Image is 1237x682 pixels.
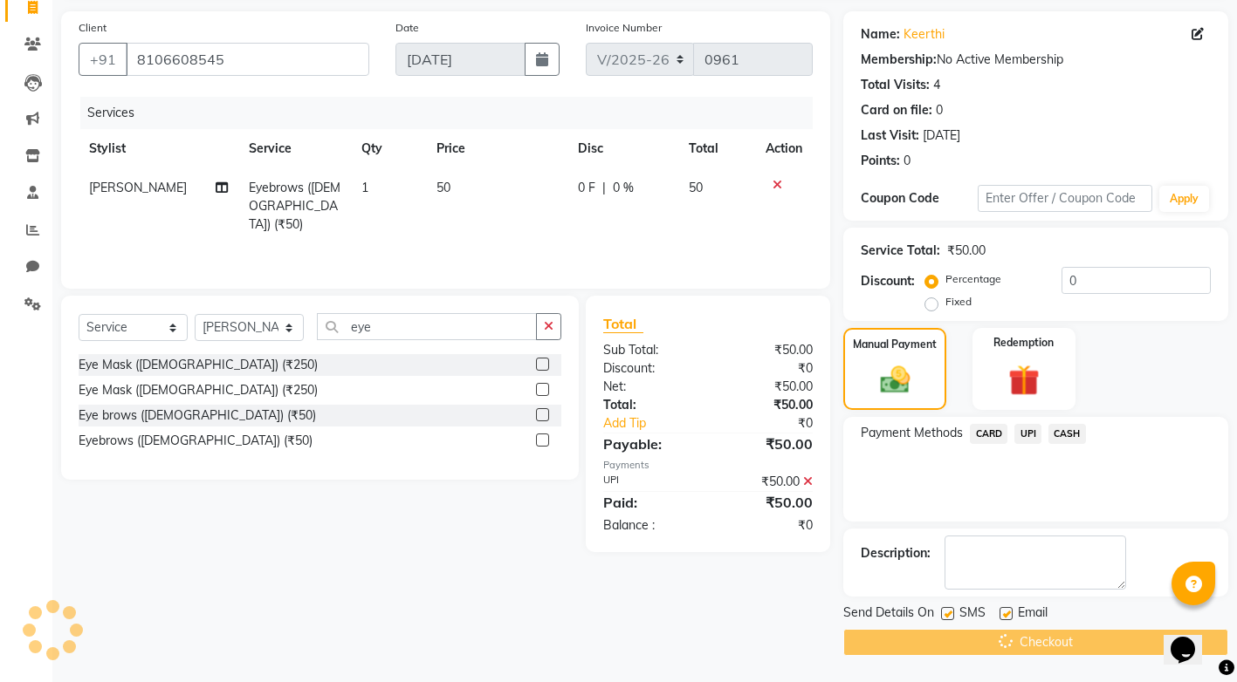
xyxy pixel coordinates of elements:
[426,129,567,168] th: Price
[1014,424,1041,444] span: UPI
[853,337,937,352] label: Manual Payment
[861,101,932,119] div: Card on file:
[590,492,708,513] div: Paid:
[861,126,919,145] div: Last Visit:
[590,396,708,414] div: Total:
[79,20,107,36] label: Client
[861,189,978,208] div: Coupon Code
[861,272,915,290] div: Discount:
[1164,612,1220,665] iframe: chat widget
[708,378,826,396] div: ₹50.00
[923,126,960,145] div: [DATE]
[79,129,238,168] th: Stylist
[89,180,187,195] span: [PERSON_NAME]
[708,359,826,378] div: ₹0
[317,313,537,340] input: Search or Scan
[861,424,963,442] span: Payment Methods
[904,152,911,170] div: 0
[861,25,900,44] div: Name:
[861,152,900,170] div: Points:
[708,341,826,359] div: ₹50.00
[361,180,368,195] span: 1
[590,414,728,433] a: Add Tip
[959,604,986,625] span: SMS
[578,179,595,197] span: 0 F
[861,76,930,94] div: Total Visits:
[79,381,318,399] div: Eye Mask ([DEMOGRAPHIC_DATA]) (₹250)
[861,242,940,260] div: Service Total:
[590,359,708,378] div: Discount:
[904,25,945,44] a: Keerthi
[79,406,316,425] div: Eye brows ([DEMOGRAPHIC_DATA]) (₹50)
[727,414,826,433] div: ₹0
[843,604,934,625] span: Send Details On
[708,516,826,535] div: ₹0
[79,432,313,450] div: Eyebrows ([DEMOGRAPHIC_DATA]) (₹50)
[79,43,127,76] button: +91
[1048,424,1086,444] span: CASH
[708,492,826,513] div: ₹50.00
[999,361,1049,400] img: _gift.svg
[861,51,937,69] div: Membership:
[689,180,703,195] span: 50
[755,129,813,168] th: Action
[945,271,1001,287] label: Percentage
[395,20,419,36] label: Date
[978,185,1152,212] input: Enter Offer / Coupon Code
[436,180,450,195] span: 50
[590,473,708,491] div: UPI
[590,516,708,535] div: Balance :
[1018,604,1048,625] span: Email
[567,129,678,168] th: Disc
[993,335,1054,351] label: Redemption
[126,43,369,76] input: Search by Name/Mobile/Email/Code
[603,458,814,473] div: Payments
[590,378,708,396] div: Net:
[1159,186,1209,212] button: Apply
[586,20,662,36] label: Invoice Number
[79,356,318,374] div: Eye Mask ([DEMOGRAPHIC_DATA]) (₹250)
[613,179,634,197] span: 0 %
[936,101,943,119] div: 0
[602,179,606,197] span: |
[238,129,351,168] th: Service
[861,544,931,563] div: Description:
[603,315,643,333] span: Total
[933,76,940,94] div: 4
[590,433,708,454] div: Payable:
[708,473,826,491] div: ₹50.00
[945,294,972,310] label: Fixed
[708,433,826,454] div: ₹50.00
[678,129,756,168] th: Total
[708,396,826,414] div: ₹50.00
[590,341,708,359] div: Sub Total:
[249,180,340,232] span: Eyebrows ([DEMOGRAPHIC_DATA]) (₹50)
[80,97,826,129] div: Services
[947,242,986,260] div: ₹50.00
[970,424,1007,444] span: CARD
[871,363,919,397] img: _cash.svg
[861,51,1211,69] div: No Active Membership
[351,129,426,168] th: Qty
